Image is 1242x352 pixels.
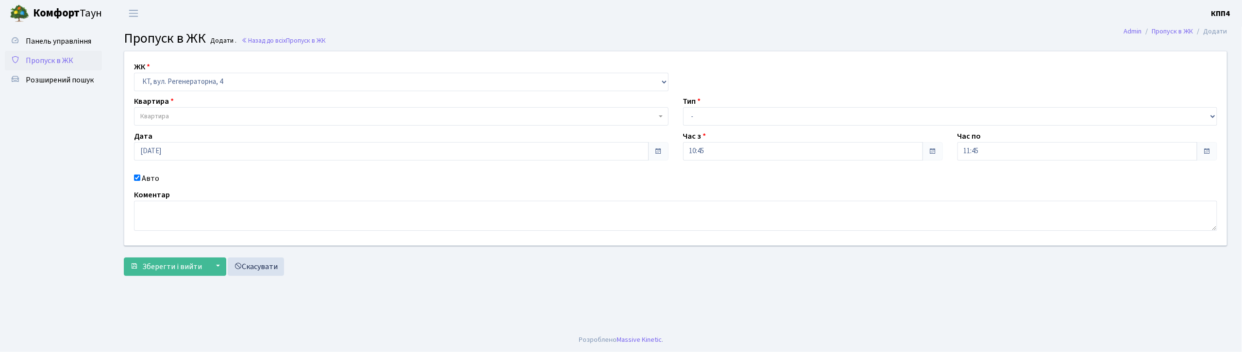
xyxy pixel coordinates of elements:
[5,32,102,51] a: Панель управління
[121,5,146,21] button: Переключити навігацію
[1124,26,1142,36] a: Admin
[33,5,102,22] span: Таун
[140,112,169,121] span: Квартира
[124,29,206,48] span: Пропуск в ЖК
[134,130,152,142] label: Дата
[124,257,208,276] button: Зберегти і вийти
[228,257,284,276] a: Скасувати
[683,96,701,107] label: Тип
[957,130,981,142] label: Час по
[5,70,102,90] a: Розширений пошук
[26,55,73,66] span: Пропуск в ЖК
[134,189,170,201] label: Коментар
[241,36,326,45] a: Назад до всіхПропуск в ЖК
[134,61,150,73] label: ЖК
[617,335,662,345] a: Massive Kinetic
[683,130,706,142] label: Час з
[1211,8,1230,19] a: КПП4
[142,261,202,272] span: Зберегти і вийти
[5,51,102,70] a: Пропуск в ЖК
[33,5,80,21] b: Комфорт
[1109,21,1242,42] nav: breadcrumb
[26,36,91,47] span: Панель управління
[26,75,94,85] span: Розширений пошук
[579,335,663,345] div: Розроблено .
[209,37,237,45] small: Додати .
[134,96,174,107] label: Квартира
[1152,26,1193,36] a: Пропуск в ЖК
[1193,26,1227,37] li: Додати
[142,173,159,184] label: Авто
[10,4,29,23] img: logo.png
[286,36,326,45] span: Пропуск в ЖК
